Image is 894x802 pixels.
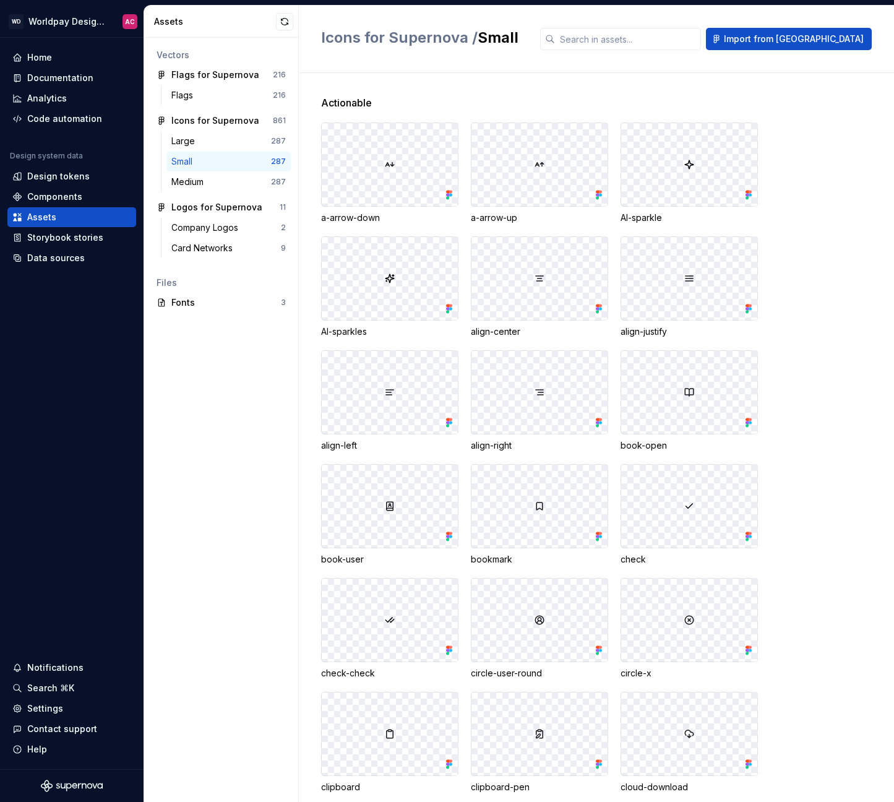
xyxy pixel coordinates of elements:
[7,109,136,129] a: Code automation
[27,723,97,735] div: Contact support
[157,277,286,289] div: Files
[621,781,758,793] div: cloud-download
[271,177,286,187] div: 287
[152,111,291,131] a: Icons for Supernova861
[171,89,198,101] div: Flags
[321,781,458,793] div: clipboard
[471,781,608,793] div: clipboard-pen
[2,8,141,35] button: WDWorldpay Design SystemAC
[471,667,608,679] div: circle-user-round
[471,326,608,338] div: align-center
[157,49,286,61] div: Vectors
[27,51,52,64] div: Home
[171,135,200,147] div: Large
[171,201,262,213] div: Logos for Supernova
[166,85,291,105] a: Flags216
[27,211,56,223] div: Assets
[321,28,525,48] h2: Small
[171,69,259,81] div: Flags for Supernova
[621,212,758,224] div: AI-sparkle
[7,719,136,739] button: Contact support
[7,678,136,698] button: Search ⌘K
[281,298,286,308] div: 3
[27,191,82,203] div: Components
[555,28,701,50] input: Search in assets...
[27,252,85,264] div: Data sources
[7,228,136,248] a: Storybook stories
[171,176,208,188] div: Medium
[171,222,243,234] div: Company Logos
[152,197,291,217] a: Logos for Supernova11
[171,242,238,254] div: Card Networks
[621,439,758,452] div: book-open
[271,136,286,146] div: 287
[7,699,136,718] a: Settings
[7,187,136,207] a: Components
[27,170,90,183] div: Design tokens
[154,15,276,28] div: Assets
[724,33,864,45] span: Import from [GEOGRAPHIC_DATA]
[27,113,102,125] div: Code automation
[621,326,758,338] div: align-justify
[7,739,136,759] button: Help
[7,48,136,67] a: Home
[9,14,24,29] div: WD
[273,116,286,126] div: 861
[28,15,108,28] div: Worldpay Design System
[27,702,63,715] div: Settings
[7,166,136,186] a: Design tokens
[10,151,83,161] div: Design system data
[321,553,458,566] div: book-user
[7,68,136,88] a: Documentation
[166,218,291,238] a: Company Logos2
[471,212,608,224] div: a-arrow-up
[280,202,286,212] div: 11
[321,326,458,338] div: AI-sparkles
[281,243,286,253] div: 9
[621,667,758,679] div: circle-x
[273,70,286,80] div: 216
[321,667,458,679] div: check-check
[471,439,608,452] div: align-right
[171,114,259,127] div: Icons for Supernova
[171,296,281,309] div: Fonts
[7,88,136,108] a: Analytics
[41,780,103,792] svg: Supernova Logo
[166,152,291,171] a: Small287
[171,155,197,168] div: Small
[273,90,286,100] div: 216
[27,662,84,674] div: Notifications
[27,743,47,756] div: Help
[152,293,291,313] a: Fonts3
[281,223,286,233] div: 2
[27,92,67,105] div: Analytics
[321,212,458,224] div: a-arrow-down
[7,658,136,678] button: Notifications
[471,553,608,566] div: bookmark
[321,28,478,46] span: Icons for Supernova /
[166,131,291,151] a: Large287
[7,248,136,268] a: Data sources
[27,72,93,84] div: Documentation
[125,17,135,27] div: AC
[706,28,872,50] button: Import from [GEOGRAPHIC_DATA]
[166,238,291,258] a: Card Networks9
[621,553,758,566] div: check
[321,439,458,452] div: align-left
[27,682,74,694] div: Search ⌘K
[27,231,103,244] div: Storybook stories
[321,95,372,110] span: Actionable
[7,207,136,227] a: Assets
[271,157,286,166] div: 287
[166,172,291,192] a: Medium287
[152,65,291,85] a: Flags for Supernova216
